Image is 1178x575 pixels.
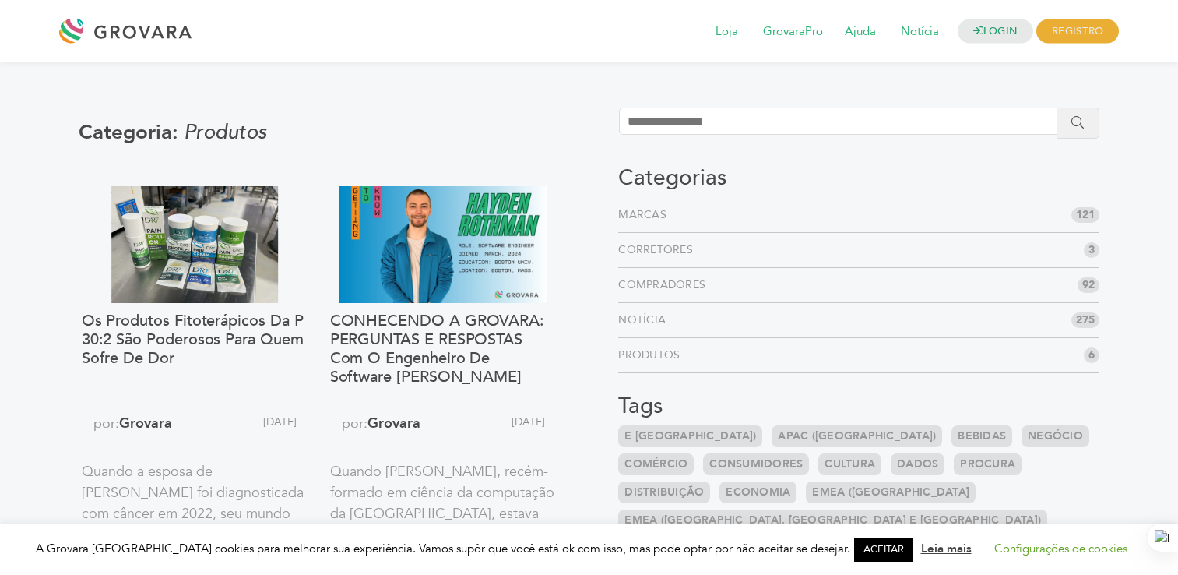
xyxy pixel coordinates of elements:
a: Distribuição [618,482,710,503]
a: EMEA ([GEOGRAPHIC_DATA], [GEOGRAPHIC_DATA] e [GEOGRAPHIC_DATA]) [618,510,1047,531]
a: e [GEOGRAPHIC_DATA]) [618,425,762,447]
span: 6 [1084,347,1099,363]
span: [DATE] [445,413,557,449]
a: Procura [954,453,1022,475]
a: APAC ([GEOGRAPHIC_DATA]) [772,425,942,447]
a: Os produtos fitoterápicos da P 30:2 são poderosos para quem sofre de dor [82,312,308,405]
span: 3 [1084,242,1099,258]
span: GrovaraPro [752,17,834,47]
a: Consumidores [703,453,809,475]
font: LOGIN [983,24,1018,38]
a: Grovara [367,414,420,433]
a: Corretores [618,242,699,258]
a: Configurações de cookies [994,541,1127,556]
a: Loja [705,23,749,41]
a: CONHECENDO A GROVARA: PERGUNTAS E RESPOSTAS com o engenheiro de software [PERSON_NAME] [330,312,557,405]
font: REGISTRO [1052,24,1103,38]
a: Bebidas [951,425,1012,447]
a: Economia [719,482,796,503]
a: Notícia [618,312,672,328]
a: Ajuda [834,23,887,41]
h3: Tags [618,393,1099,420]
span: Notícia [890,17,950,47]
a: Comércio [618,453,694,475]
a: Marcas [618,207,673,223]
a: Produtos [618,347,686,363]
span: Categoria [79,118,184,146]
a: Leia mais [921,541,972,556]
span: por: [330,413,445,449]
a: Negócio [1022,425,1089,447]
span: 92 [1078,277,1099,293]
a: Compradores [618,277,712,293]
span: por: [82,413,197,449]
a: Cultura [818,453,881,475]
span: 275 [1071,312,1099,328]
span: Produtos [184,118,267,146]
a: Dados [891,453,944,475]
a: ACEITAR [854,538,913,562]
a: GrovaraPro [752,23,834,41]
span: Loja [705,17,749,47]
a: LOGIN [958,19,1034,44]
a: EMEA ([GEOGRAPHIC_DATA] [806,482,976,503]
font: A Grovara [GEOGRAPHIC_DATA] cookies para melhorar sua experiência. Vamos supôr que você está ok c... [36,541,850,556]
span: Ajuda [834,17,887,47]
a: Grovara [119,414,172,433]
a: Notícia [890,23,950,41]
h3: Categorias [618,165,1099,192]
span: 121 [1071,207,1099,223]
span: [DATE] [197,413,308,449]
